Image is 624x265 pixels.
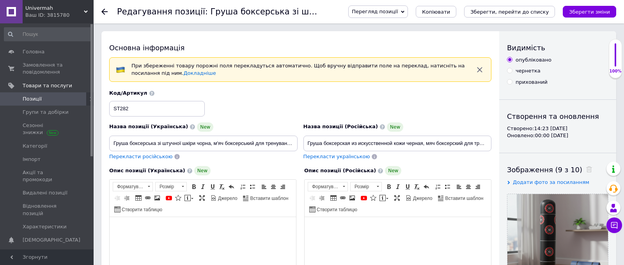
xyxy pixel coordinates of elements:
a: Вставити шаблон [242,194,290,202]
a: Таблиця [329,194,338,202]
span: Опис позиції (Українська) [109,168,185,173]
a: Джерело [209,194,239,202]
span: Створити таблицю [316,207,357,213]
div: прихований [516,79,548,86]
div: Повернутися назад [101,9,108,15]
span: New [385,166,401,175]
span: Перегляд позиції [352,9,398,14]
a: По правому краю [278,182,287,191]
button: Чат з покупцем [606,217,622,233]
a: Вставити/видалити нумерований список [434,182,442,191]
span: New [194,166,211,175]
a: Повернути (⌘+Z) [227,182,236,191]
i: Зберегти, перейти до списку [470,9,549,15]
div: 100% Якість заповнення [609,39,622,78]
a: Зменшити відступ [113,194,122,202]
a: Вставити/видалити маркований список [443,182,452,191]
a: Докладніше [183,70,216,76]
span: Видалені позиції [23,189,67,196]
div: Створено: 14:23 [DATE] [507,125,608,132]
div: Зображення (9 з 10) [507,165,608,175]
div: 100% [609,69,622,74]
span: Перекласти українською [303,154,370,159]
span: Сезонні знижки [23,122,72,136]
a: Вставити/Редагувати посилання (⌘+L) [339,194,347,202]
a: Вставити/Редагувати посилання (⌘+L) [144,194,152,202]
a: По центру [269,182,278,191]
a: Жирний (⌘+B) [385,182,393,191]
span: Групи та добірки [23,109,69,116]
div: чернетка [516,67,541,74]
a: Вставити іконку [369,194,378,202]
span: Назва позиції (Російська) [303,124,378,129]
span: Позиції [23,95,42,102]
span: New [197,122,213,132]
a: Вставити повідомлення [183,194,195,202]
img: :flag-ua: [116,65,125,74]
a: Вставити/видалити нумерований список [239,182,247,191]
span: Univermah [25,5,84,12]
a: По лівому краю [455,182,463,191]
input: Пошук [4,27,92,41]
span: Розмір [351,182,374,191]
a: Підкреслений (⌘+U) [208,182,217,191]
div: Створення та оновлення [507,111,608,121]
a: Розмір [155,182,187,191]
a: Створити таблицю [113,205,163,214]
span: Код/Артикул [109,90,147,96]
a: По центру [464,182,473,191]
a: Додати відео з YouTube [360,194,368,202]
span: Створити таблицю [121,207,162,213]
a: Повернути (⌘+Z) [422,182,431,191]
span: Імпорт [23,156,41,163]
a: Курсив (⌘+I) [394,182,402,191]
span: Опис позиції (Російська) [304,168,376,173]
a: Зменшити відступ [308,194,317,202]
span: Категорії [23,143,47,150]
i: Зберегти зміни [569,9,610,15]
a: Збільшити відступ [122,194,131,202]
a: Максимізувати [393,194,401,202]
a: Збільшити відступ [317,194,326,202]
input: Наприклад, H&M жіноча сукня зелена 38 розмір вечірня максі з блискітками [109,136,298,151]
a: Таблиця [134,194,143,202]
span: New [387,122,403,132]
span: [DEMOGRAPHIC_DATA] [23,237,80,244]
span: Форматування [308,182,340,191]
span: Акції та промокоди [23,169,72,183]
a: Вставити/видалити маркований список [248,182,257,191]
input: Наприклад, H&M жіноча сукня зелена 38 розмір вечірня максі з блискітками [303,136,492,151]
a: Вставити іконку [174,194,183,202]
div: Видимість [507,43,608,53]
span: Замовлення та повідомлення [23,62,72,76]
span: Вставити шаблон [249,195,289,202]
span: Джерело [412,195,433,202]
a: Курсив (⌘+I) [199,182,207,191]
a: Зображення [153,194,161,202]
a: Максимізувати [198,194,206,202]
button: Копіювати [416,6,456,18]
a: Підкреслений (⌘+U) [403,182,412,191]
span: Копіювати [422,9,450,15]
span: Вставити шаблон [444,195,484,202]
button: Зберегти, перейти до списку [464,6,555,18]
div: опубліковано [516,57,551,64]
div: Ваш ID: 3815780 [25,12,94,19]
span: Відновлення позицій [23,203,72,217]
span: Форматування [113,182,145,191]
a: Джерело [404,194,434,202]
button: Зберегти зміни [563,6,616,18]
span: Головна [23,48,44,55]
span: Додати фото за посиланням [513,179,589,185]
a: Додати відео з YouTube [165,194,173,202]
span: Товари та послуги [23,82,72,89]
div: Оновлено: 00:00 [DATE] [507,132,608,139]
a: Вставити шаблон [437,194,485,202]
span: Розмір [156,182,179,191]
a: По правому краю [473,182,482,191]
span: Назва позиції (Українська) [109,124,188,129]
a: Форматування [113,182,153,191]
a: Зображення [348,194,356,202]
div: Основна інформація [109,43,491,53]
a: Вставити повідомлення [378,194,390,202]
